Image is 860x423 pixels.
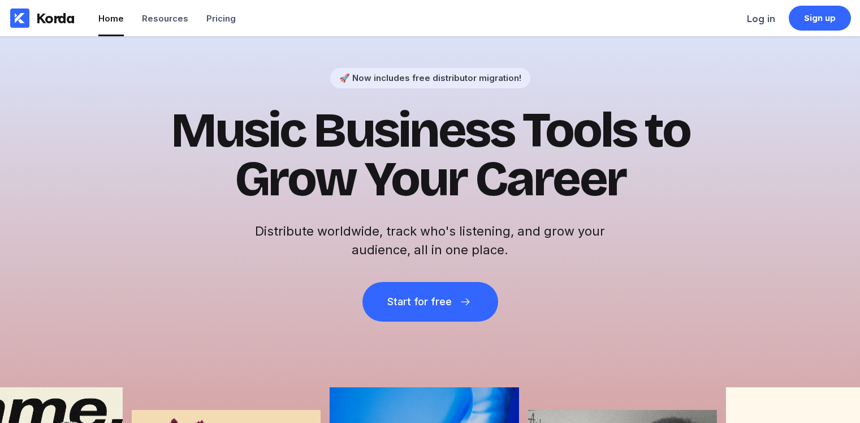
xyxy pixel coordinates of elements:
div: Resources [142,13,188,24]
div: Korda [36,10,75,27]
div: Log in [747,13,775,24]
h2: Distribute worldwide, track who's listening, and grow your audience, all in one place. [249,222,611,259]
div: Home [98,13,124,24]
div: Start for free [387,296,452,307]
a: Sign up [789,6,851,31]
div: 🚀 Now includes free distributor migration! [339,72,521,83]
div: Pricing [206,13,236,24]
h1: Music Business Tools to Grow Your Career [153,106,707,204]
button: Start for free [362,282,498,322]
div: Sign up [804,12,836,24]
